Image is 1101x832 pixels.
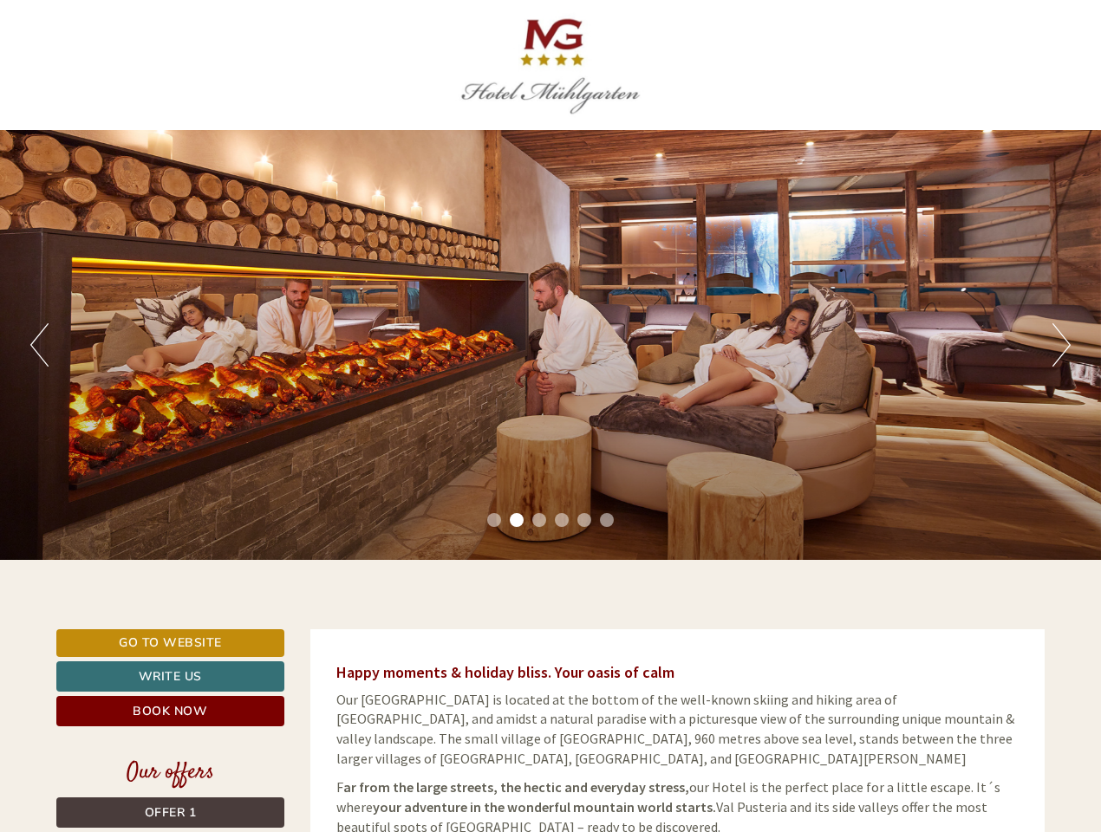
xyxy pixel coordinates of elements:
strong: ar from the large streets, the hectic and everyday stress, [343,778,689,796]
strong: your adventure in the wonderful mountain world starts. [373,798,716,816]
a: Book now [56,696,284,726]
button: Previous [30,323,49,367]
p: Our [GEOGRAPHIC_DATA] is located at the bottom of the well-known skiing and hiking area of [GEOGR... [336,690,1020,769]
div: Our offers [56,757,284,789]
button: Next [1052,323,1071,367]
span: Happy moments & holiday bliss. Your oasis of calm [336,662,674,682]
span: Offer 1 [145,804,197,821]
a: Go to website [56,629,284,657]
a: Write us [56,661,284,692]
